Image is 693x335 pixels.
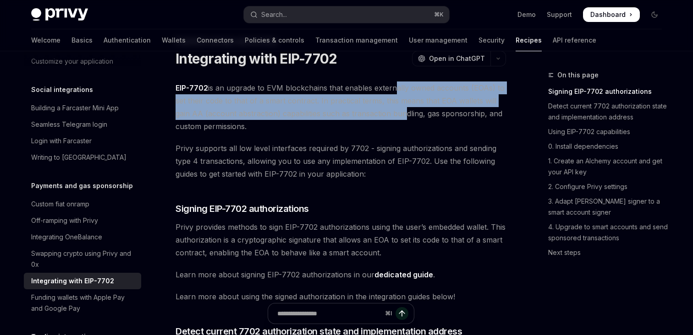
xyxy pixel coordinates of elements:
a: Connectors [197,29,234,51]
a: Using EIP-7702 capabilities [548,124,669,139]
a: 2. Configure Privy settings [548,179,669,194]
a: Seamless Telegram login [24,116,141,133]
h1: Integrating with EIP-7702 [176,50,337,67]
div: Login with Farcaster [31,135,92,146]
div: Search... [261,9,287,20]
a: Wallets [162,29,186,51]
a: Swapping crypto using Privy and 0x [24,245,141,273]
a: 1. Create an Alchemy account and get your API key [548,154,669,179]
span: Open in ChatGPT [429,54,485,63]
span: is an upgrade to EVM blockchains that enables externally owned accounts (EOAs) to set their code ... [176,81,506,133]
a: Welcome [31,29,60,51]
span: ⌘ K [434,11,444,18]
a: Off-ramping with Privy [24,212,141,229]
button: Toggle dark mode [647,7,662,22]
a: Custom fiat onramp [24,196,141,212]
h5: Payments and gas sponsorship [31,180,133,191]
a: Funding wallets with Apple Pay and Google Pay [24,289,141,317]
a: Transaction management [315,29,398,51]
a: 0. Install dependencies [548,139,669,154]
div: Writing to [GEOGRAPHIC_DATA] [31,152,126,163]
a: Authentication [104,29,151,51]
a: Detect current 7702 authorization state and implementation address [548,99,669,124]
span: Learn more about signing EIP-7702 authorizations in our . [176,268,506,281]
a: Recipes [516,29,542,51]
div: Building a Farcaster Mini App [31,103,119,113]
input: Ask a question... [277,303,381,324]
div: Integrating with EIP-7702 [31,276,114,286]
a: Policies & controls [245,29,304,51]
div: Integrating OneBalance [31,232,102,243]
div: Funding wallets with Apple Pay and Google Pay [31,292,136,314]
a: Dashboard [583,7,640,22]
a: Login with Farcaster [24,133,141,149]
span: Privy supports all low level interfaces required by 7702 - signing authorizations and sending typ... [176,142,506,180]
div: Swapping crypto using Privy and 0x [31,248,136,270]
a: Next steps [548,245,669,260]
a: Integrating with EIP-7702 [24,273,141,289]
div: Off-ramping with Privy [31,215,98,226]
a: EIP-7702 [176,83,208,93]
a: Writing to [GEOGRAPHIC_DATA] [24,149,141,166]
div: Custom fiat onramp [31,199,89,210]
a: Demo [517,10,536,19]
span: Privy provides methods to sign EIP-7702 authorizations using the user’s embedded wallet. This aut... [176,221,506,259]
button: Send message [396,307,408,320]
img: dark logo [31,8,88,21]
a: Integrating OneBalance [24,229,141,245]
a: 4. Upgrade to smart accounts and send sponsored transactions [548,220,669,245]
span: Signing EIP-7702 authorizations [176,202,309,215]
span: Dashboard [590,10,626,19]
a: API reference [553,29,596,51]
div: Seamless Telegram login [31,119,107,130]
a: Signing EIP-7702 authorizations [548,84,669,99]
h5: Social integrations [31,84,93,95]
a: 3. Adapt [PERSON_NAME] signer to a smart account signer [548,194,669,220]
a: Basics [71,29,93,51]
a: Security [478,29,505,51]
a: Building a Farcaster Mini App [24,100,141,116]
span: Learn more about using the signed authorization in the integration guides below! [176,290,506,303]
button: Open in ChatGPT [412,51,490,66]
a: Support [547,10,572,19]
span: On this page [557,70,599,81]
button: Open search [244,6,449,23]
a: User management [409,29,467,51]
a: dedicated guide [374,270,433,280]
